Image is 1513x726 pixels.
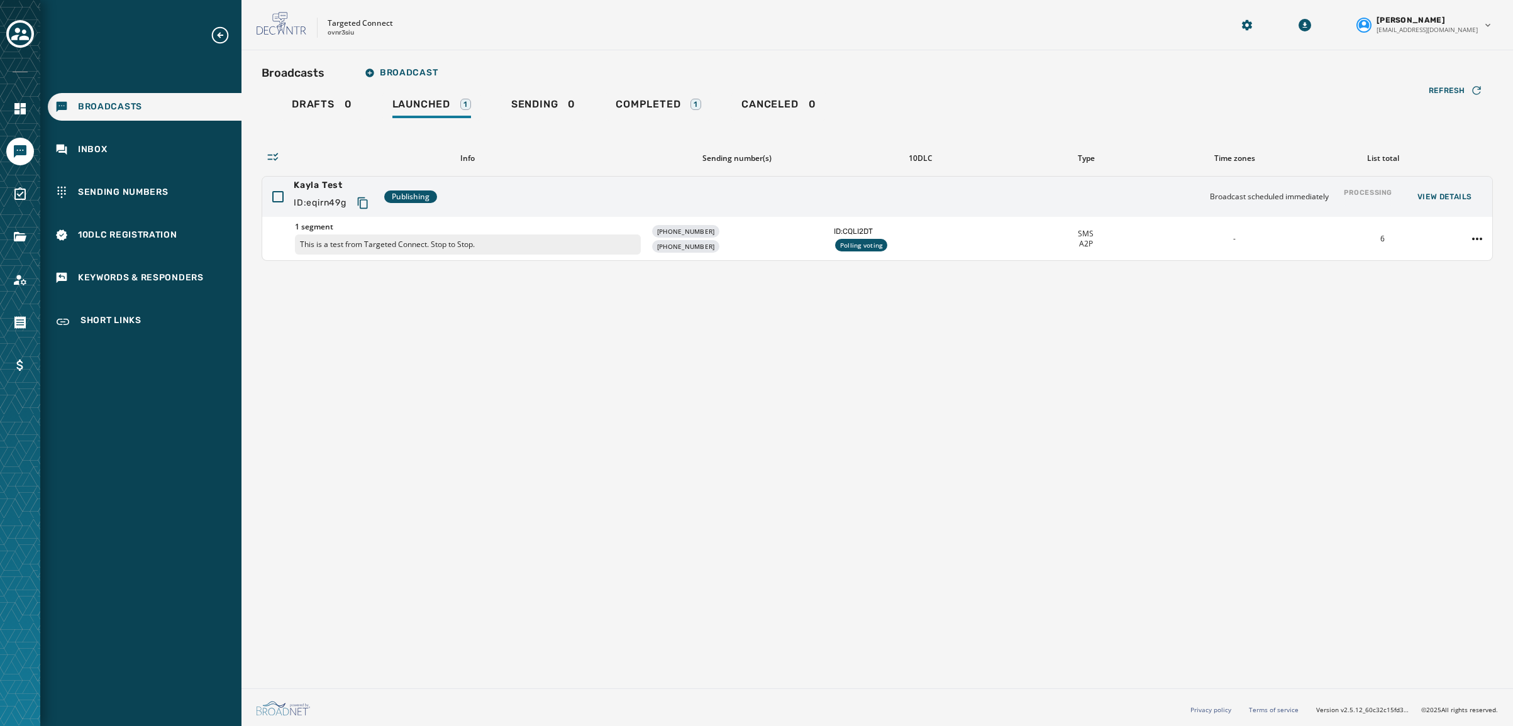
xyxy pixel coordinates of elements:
[365,68,438,78] span: Broadcast
[1210,192,1329,202] span: Broadcast scheduled immediately
[1165,153,1304,163] div: Time zones
[295,234,641,255] p: This is a test from Targeted Connect. Stop to Stop.
[1417,192,1472,202] span: View Details
[1377,15,1445,25] span: [PERSON_NAME]
[652,240,720,253] div: [PHONE_NUMBER]
[352,192,374,214] button: Copy text to clipboard
[294,179,374,192] span: Kayla Test
[1351,10,1498,40] button: User settings
[294,197,346,209] span: ID: eqirn49g
[651,153,824,163] div: Sending number(s)
[294,153,641,163] div: Info
[6,20,34,48] button: Toggle account select drawer
[48,93,241,121] a: Navigate to Broadcasts
[295,222,641,232] span: 1 segment
[48,179,241,206] a: Navigate to Sending Numbers
[501,92,585,121] a: Sending0
[78,229,177,241] span: 10DLC Registration
[741,98,798,111] span: Canceled
[292,98,335,111] span: Drafts
[511,98,575,118] div: 0
[834,226,1007,236] span: ID: CQLI2DT
[652,225,720,238] div: [PHONE_NUMBER]
[1314,234,1452,244] div: 6
[1165,234,1304,244] div: -
[282,92,362,121] a: Drafts0
[1314,153,1453,163] div: List total
[6,138,34,165] a: Navigate to Messaging
[511,98,558,111] span: Sending
[1017,153,1155,163] div: Type
[355,60,448,85] button: Broadcast
[6,351,34,379] a: Navigate to Billing
[78,101,142,113] span: Broadcasts
[1078,229,1094,239] span: SMS
[78,186,169,199] span: Sending Numbers
[741,98,816,118] div: 0
[392,98,450,111] span: Launched
[606,92,711,121] a: Completed1
[6,180,34,208] a: Navigate to Surveys
[292,98,352,118] div: 0
[262,64,324,82] h2: Broadcasts
[690,99,701,110] div: 1
[1190,705,1231,714] a: Privacy policy
[6,223,34,251] a: Navigate to Files
[48,136,241,163] a: Navigate to Inbox
[1316,705,1411,715] span: Version
[1407,188,1482,206] button: View Details
[1079,239,1093,249] span: A2P
[6,95,34,123] a: Navigate to Home
[834,153,1007,163] div: 10DLC
[1294,14,1316,36] button: Download Menu
[1467,229,1487,249] button: Kayla Test action menu
[78,272,204,284] span: Keywords & Responders
[1236,14,1258,36] button: Manage global settings
[1377,25,1478,35] span: [EMAIL_ADDRESS][DOMAIN_NAME]
[835,239,888,251] div: Polling voting
[1419,80,1493,101] button: Refresh
[78,143,108,156] span: Inbox
[328,18,393,28] p: Targeted Connect
[80,314,141,329] span: Short Links
[48,221,241,249] a: Navigate to 10DLC Registration
[1341,705,1411,715] span: v2.5.12_60c32c15fd37978ea97d18c88c1d5e69e1bdb78b
[460,99,471,110] div: 1
[1421,705,1498,714] span: © 2025 All rights reserved.
[1429,85,1465,96] span: Refresh
[328,28,354,38] p: ovnr3siu
[48,264,241,292] a: Navigate to Keywords & Responders
[1339,183,1397,211] button: Processing
[6,309,34,336] a: Navigate to Orders
[382,92,481,121] a: Launched1
[210,25,240,45] button: Expand sub nav menu
[392,192,430,202] span: Publishing
[6,266,34,294] a: Navigate to Account
[1249,705,1299,714] a: Terms of service
[616,98,680,111] span: Completed
[48,307,241,337] a: Navigate to Short Links
[731,92,826,121] a: Canceled0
